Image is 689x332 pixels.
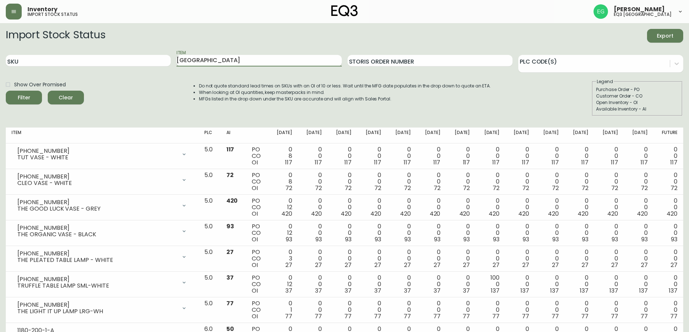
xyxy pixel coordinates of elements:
div: 0 0 [333,249,352,268]
div: 0 0 [452,300,470,320]
th: [DATE] [357,128,387,143]
div: TRUFFLE TABLE LAMP SML-WHITE [17,283,177,289]
div: 0 0 [659,172,677,191]
div: 0 0 [304,146,322,166]
div: 0 0 [511,249,529,268]
span: 37 [463,286,470,295]
div: THE LIGHT IT UP LAMP LRG-WH [17,308,177,315]
div: 0 0 [393,198,411,217]
div: 0 0 [333,198,352,217]
div: PO CO [252,300,263,320]
span: 27 [641,261,648,269]
span: 72 [463,184,470,192]
span: 117 [552,158,559,167]
span: 93 [671,235,677,243]
span: 37 [434,286,441,295]
legend: Legend [596,78,614,85]
span: OI [252,158,258,167]
div: 0 0 [511,300,529,320]
span: 137 [491,286,499,295]
div: 0 0 [304,300,322,320]
span: 27 [374,261,381,269]
div: 0 0 [659,223,677,243]
h2: Import Stock Status [6,29,105,43]
span: Clear [54,93,78,102]
th: [DATE] [624,128,654,143]
div: 0 12 [274,223,292,243]
span: 27 [493,261,499,269]
span: 420 [311,210,322,218]
span: 117 [285,158,292,167]
div: 0 0 [333,146,352,166]
span: 37 [345,286,352,295]
div: 0 1 [274,300,292,320]
div: 0 0 [304,275,322,294]
div: 0 0 [511,198,529,217]
th: Future [654,128,683,143]
div: [PHONE_NUMBER] [17,199,177,206]
div: 0 0 [393,146,411,166]
div: 0 0 [570,223,588,243]
div: 0 0 [541,172,559,191]
th: PLC [199,128,220,143]
th: [DATE] [446,128,476,143]
span: 72 [641,184,648,192]
div: 0 0 [304,223,322,243]
img: db11c1629862fe82d63d0774b1b54d2b [594,4,608,19]
div: [PHONE_NUMBER] [17,225,177,231]
div: 0 0 [363,198,381,217]
span: Show Over Promised [14,81,66,89]
th: [DATE] [476,128,505,143]
h5: eq3 [GEOGRAPHIC_DATA] [614,12,672,17]
div: 0 0 [570,249,588,268]
div: 0 0 [659,249,677,268]
span: 93 [226,222,234,230]
div: PO CO [252,223,263,243]
div: 100 0 [481,275,499,294]
th: AI [221,128,246,143]
div: 0 0 [600,198,618,217]
span: 37 [404,286,411,295]
div: 0 0 [393,249,411,268]
span: 37 [374,286,381,295]
span: 27 [552,261,559,269]
span: 77 [315,312,322,320]
div: [PHONE_NUMBER] [17,250,177,257]
img: logo [331,5,358,17]
span: 137 [669,286,677,295]
div: 0 0 [304,198,322,217]
span: 420 [430,210,441,218]
span: 420 [607,210,618,218]
div: 0 0 [363,146,381,166]
td: 5.0 [199,246,220,272]
span: 420 [400,210,411,218]
span: 27 [522,261,529,269]
div: Available Inventory - AI [596,106,679,112]
span: 137 [609,286,618,295]
div: 0 0 [393,223,411,243]
div: 0 0 [659,198,677,217]
div: 0 0 [333,172,352,191]
div: 0 0 [570,172,588,191]
div: 0 0 [600,146,618,166]
div: 0 0 [659,300,677,320]
div: [PHONE_NUMBER]TUT VASE - WHITE [12,146,193,162]
span: OI [252,312,258,320]
span: 137 [639,286,648,295]
div: 0 0 [481,223,499,243]
div: 0 0 [393,300,411,320]
button: Clear [48,91,84,104]
div: 0 0 [422,172,441,191]
div: 0 0 [630,146,648,166]
div: 0 0 [541,223,559,243]
div: 0 0 [600,275,618,294]
span: 77 [344,312,352,320]
div: PO CO [252,249,263,268]
div: 0 12 [274,198,292,217]
span: 117 [433,158,441,167]
div: 0 0 [363,249,381,268]
div: 0 0 [481,300,499,320]
span: 27 [285,261,292,269]
span: 117 [315,158,322,167]
div: Filter [18,93,30,102]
